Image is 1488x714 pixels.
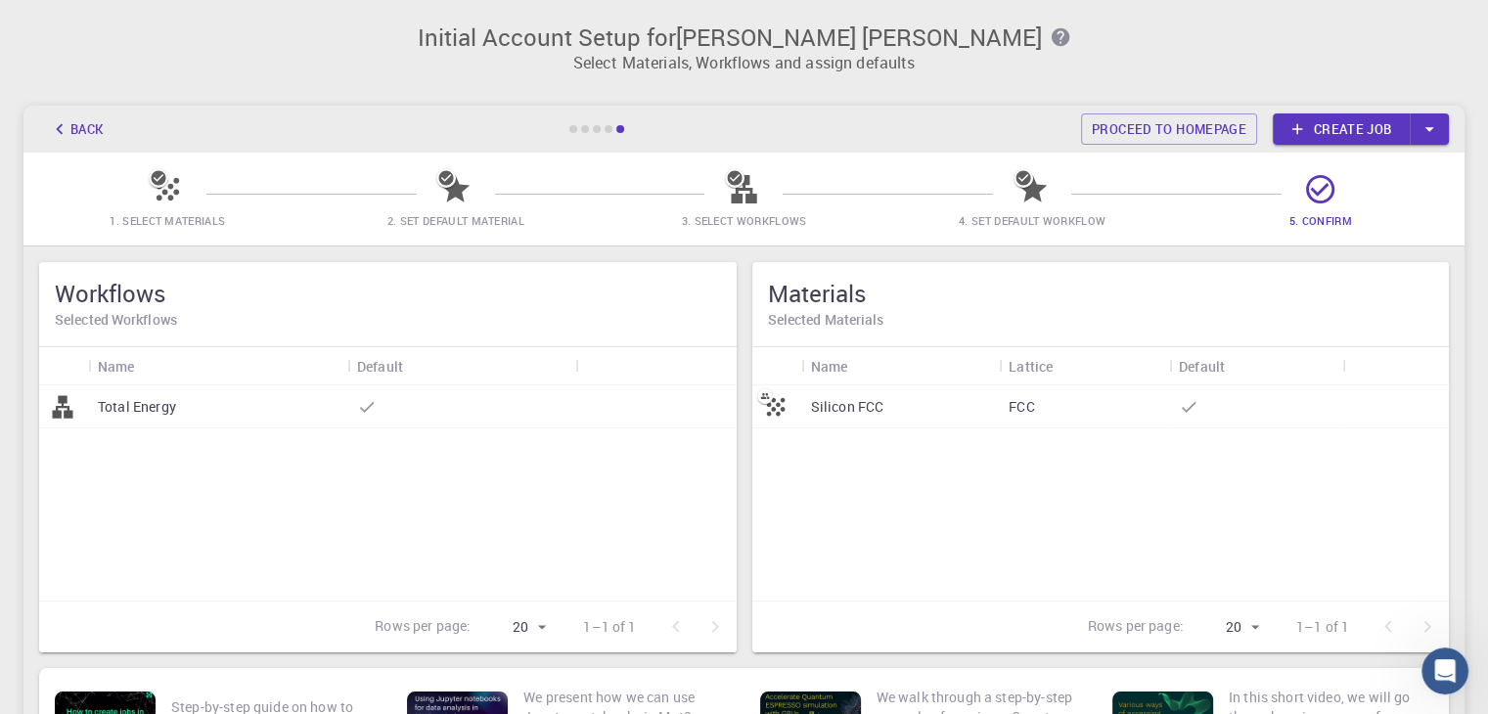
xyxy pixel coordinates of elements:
div: Default [347,347,575,385]
div: Lattice [999,347,1169,385]
div: 20 [1192,613,1265,642]
h5: Workflows [55,278,721,309]
div: Lattice [1009,347,1053,385]
div: Name [98,347,135,385]
h3: Initial Account Setup for [PERSON_NAME] [PERSON_NAME] [35,23,1453,51]
div: 20 [478,613,552,642]
h6: Selected Workflows [55,309,721,331]
div: Icon [752,347,801,385]
iframe: Intercom live chat [1421,647,1468,694]
button: Sort [403,350,434,381]
span: 2. Set Default Material [387,213,524,228]
p: 1–1 of 1 [1296,617,1349,637]
a: Proceed to homepage [1081,113,1257,145]
span: 1. Select Materials [110,213,225,228]
p: Rows per page: [1088,616,1184,639]
p: 1–1 of 1 [583,617,636,637]
div: Name [88,347,347,385]
span: 3. Select Workflows [681,213,806,228]
div: Icon [39,347,88,385]
button: Sort [135,350,166,381]
p: Silicon FCC [811,397,884,417]
span: 4. Set Default Workflow [959,213,1105,228]
div: Default [357,347,403,385]
button: Sort [1053,350,1084,381]
p: Rows per page: [375,616,471,639]
p: Select Materials, Workflows and assign defaults [35,51,1453,74]
div: Name [811,347,848,385]
h5: Materials [768,278,1434,309]
p: FCC [1009,397,1034,417]
div: Name [801,347,1000,385]
button: Sort [847,350,879,381]
button: Sort [1225,350,1256,381]
button: Back [39,113,113,145]
a: Create job [1273,113,1410,145]
span: 5. Confirm [1289,213,1352,228]
span: Support [39,14,110,31]
div: Default [1169,347,1342,385]
h6: Selected Materials [768,309,1434,331]
p: Total Energy [98,397,176,417]
div: Default [1179,347,1225,385]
